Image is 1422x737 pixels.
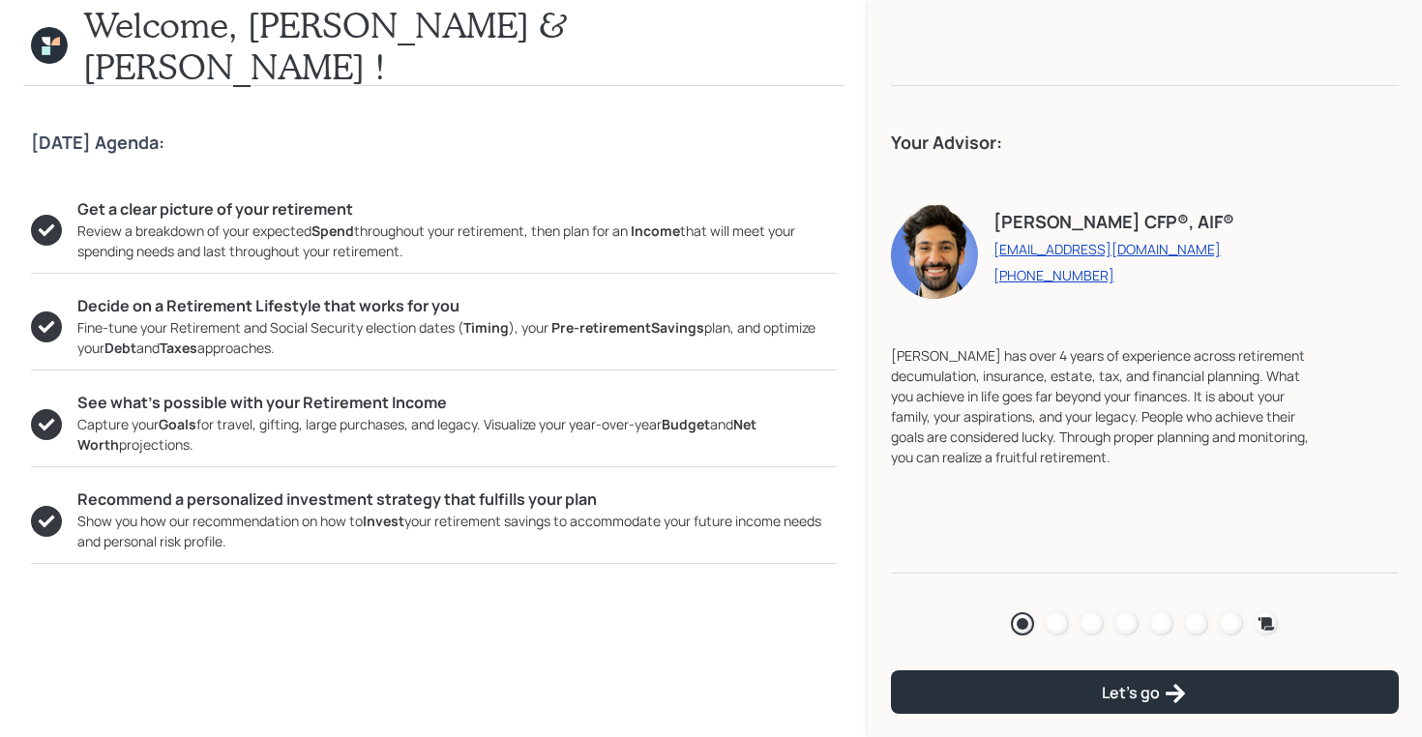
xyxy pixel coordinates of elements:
[159,415,196,433] b: Goals
[77,414,837,455] div: Capture your for travel, gifting, large purchases, and legacy. Visualize your year-over-year and ...
[77,200,837,219] h5: Get a clear picture of your retirement
[891,133,1399,154] h4: Your Advisor:
[993,266,1234,284] a: [PHONE_NUMBER]
[31,133,837,154] h4: [DATE] Agenda:
[77,297,837,315] h5: Decide on a Retirement Lifestyle that works for you
[651,318,704,337] b: Savings
[77,221,837,261] div: Review a breakdown of your expected throughout your retirement, then plan for an that will meet y...
[77,415,756,454] b: Net Worth
[993,240,1234,258] a: [EMAIL_ADDRESS][DOMAIN_NAME]
[104,339,136,357] b: Debt
[1102,682,1187,705] div: Let's go
[662,415,710,433] b: Budget
[77,490,837,509] h5: Recommend a personalized investment strategy that fulfills your plan
[77,317,837,358] div: Fine-tune your Retirement and Social Security election dates ( ), your plan, and optimize your an...
[160,339,197,357] b: Taxes
[77,511,837,551] div: Show you how our recommendation on how to your retirement savings to accommodate your future inco...
[83,4,837,87] h1: Welcome, [PERSON_NAME] & [PERSON_NAME] !
[891,670,1399,714] button: Let's go
[77,394,837,412] h5: See what’s possible with your Retirement Income
[551,318,651,337] b: Pre-retirement
[311,221,354,240] b: Spend
[363,512,404,530] b: Invest
[463,318,509,337] b: Timing
[993,212,1234,233] h4: [PERSON_NAME] CFP®, AIF®
[891,202,978,299] img: eric-schwartz-headshot.png
[631,221,680,240] b: Income
[891,345,1321,467] div: [PERSON_NAME] has over 4 years of experience across retirement decumulation, insurance, estate, t...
